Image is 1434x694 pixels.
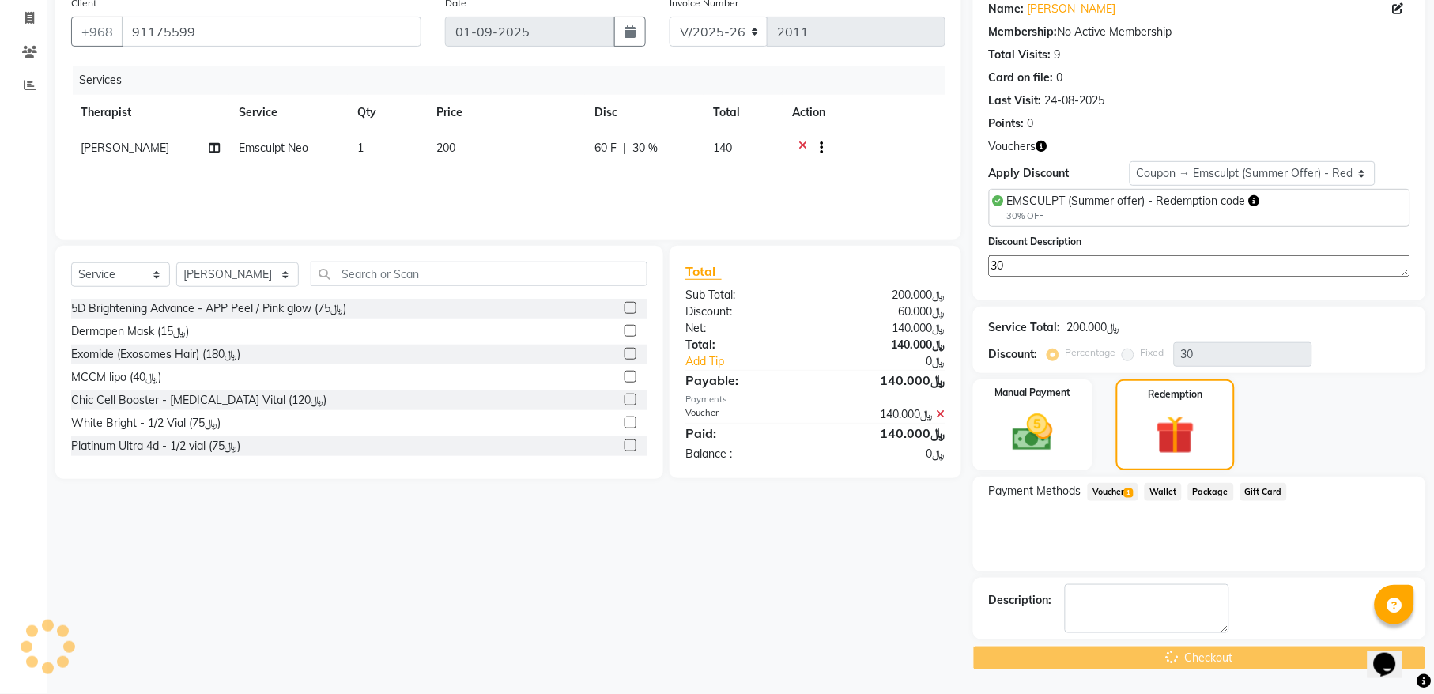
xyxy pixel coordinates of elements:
div: ﷼140.000 [815,337,957,353]
span: Wallet [1145,483,1182,501]
div: Points: [989,115,1025,132]
div: Total Visits: [989,47,1051,63]
div: Service Total: [989,319,1061,336]
label: Redemption [1149,387,1203,402]
span: Voucher [1088,483,1138,501]
div: Services [73,66,957,95]
label: Discount Description [989,235,1082,249]
th: Action [783,95,945,130]
div: MCCM lipo (﷼40) [71,369,161,386]
input: Search by Name/Mobile/Email/Code [122,17,421,47]
th: Therapist [71,95,229,130]
a: Add Tip [674,353,839,370]
div: Membership: [989,24,1058,40]
div: 0 [1057,70,1063,86]
div: White Bright - 1/2 Vial (﷼75) [71,415,221,432]
a: [PERSON_NAME] [1028,1,1116,17]
div: Last Visit: [989,92,1042,109]
th: Total [704,95,783,130]
div: Voucher [674,406,816,423]
div: Chic Cell Booster - [MEDICAL_DATA] Vital (﷼120) [71,392,326,409]
th: Service [229,95,348,130]
label: Fixed [1141,345,1164,360]
div: ﷼140.000 [815,371,957,390]
div: Payments [685,393,945,406]
span: 1 [1124,488,1133,498]
div: Name: [989,1,1025,17]
iframe: chat widget [1368,631,1418,678]
div: No Active Membership [989,24,1410,40]
div: Platinum Ultra 4d - 1/2 vial (﷼75) [71,438,240,454]
span: 200 [436,141,455,155]
div: Net: [674,320,816,337]
div: Balance : [674,446,816,462]
span: [PERSON_NAME] [81,141,169,155]
div: Dermapen Mask (﷼15) [71,323,189,340]
div: ﷼0 [839,353,957,370]
div: Discount: [989,346,1038,363]
div: Sub Total: [674,287,816,304]
div: ﷼200.000 [815,287,957,304]
div: Description: [989,592,1052,609]
span: Payment Methods [989,483,1081,500]
span: 140 [713,141,732,155]
div: Exomide (Exosomes Hair) (﷼180) [71,346,240,363]
div: 30% OFF [1007,209,1260,223]
div: Card on file: [989,70,1054,86]
div: ﷼0 [815,446,957,462]
span: 30 % [632,140,658,157]
th: Disc [585,95,704,130]
label: Manual Payment [994,386,1070,400]
span: Package [1188,483,1234,501]
span: Total [685,263,722,280]
div: ﷼140.000 [815,320,957,337]
div: 5D Brightening Advance - APP Peel / Pink glow (﷼75) [71,300,346,317]
div: Paid: [674,424,816,443]
th: Qty [348,95,427,130]
div: ﷼140.000 [815,424,957,443]
input: Search or Scan [311,262,647,286]
span: Emsculpt Neo [239,141,308,155]
div: ﷼60.000 [815,304,957,320]
div: ﷼200.000 [1067,319,1120,336]
div: Total: [674,337,816,353]
button: +968 [71,17,123,47]
span: Vouchers [989,138,1036,155]
span: EMSCULPT (Summer offer) - Redemption code [1007,194,1246,208]
div: 9 [1055,47,1061,63]
th: Price [427,95,585,130]
span: 1 [357,141,364,155]
div: 24-08-2025 [1045,92,1105,109]
label: Percentage [1066,345,1116,360]
img: _cash.svg [1000,409,1066,456]
div: Apply Discount [989,165,1130,182]
img: _gift.svg [1144,411,1207,459]
span: Gift Card [1240,483,1288,501]
div: 0 [1028,115,1034,132]
div: ﷼140.000 [815,406,957,423]
div: Discount: [674,304,816,320]
span: | [623,140,626,157]
span: 60 F [594,140,617,157]
div: Payable: [674,371,816,390]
